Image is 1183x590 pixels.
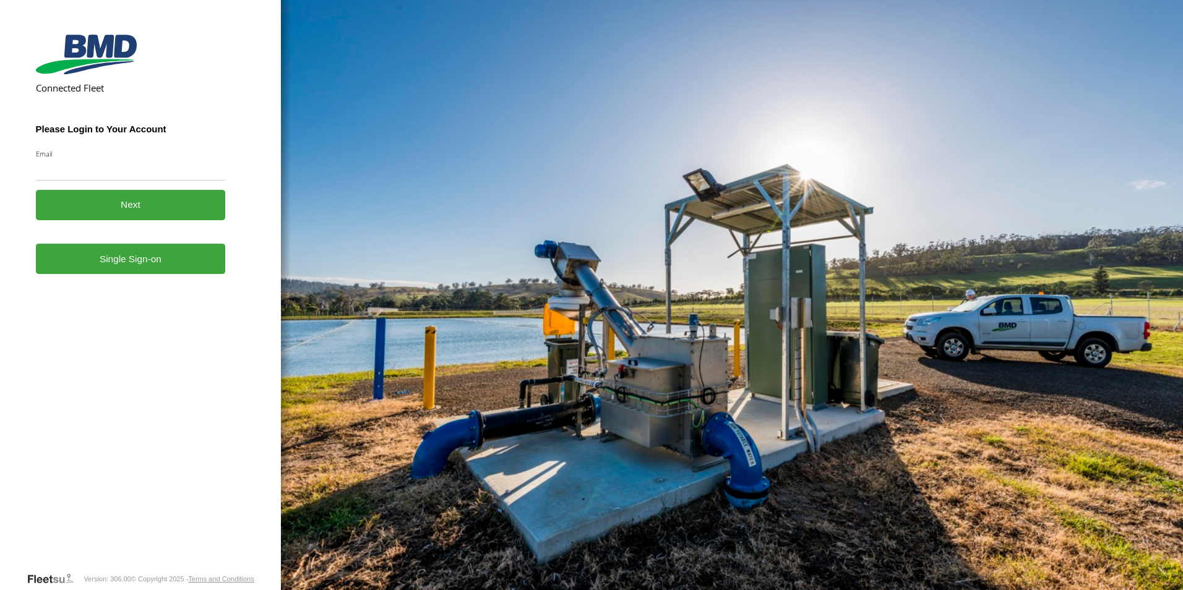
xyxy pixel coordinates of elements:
img: BMD [36,35,137,74]
a: Visit our Website [27,573,84,585]
h3: Please Login to Your Account [36,124,226,134]
div: Version: 306.00 [84,575,131,583]
a: Terms and Conditions [188,575,254,583]
a: Single Sign-on [36,244,226,274]
button: Next [36,190,226,220]
div: © Copyright 2025 - [131,575,254,583]
label: Email [36,149,226,158]
h2: Connected Fleet [36,82,226,94]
